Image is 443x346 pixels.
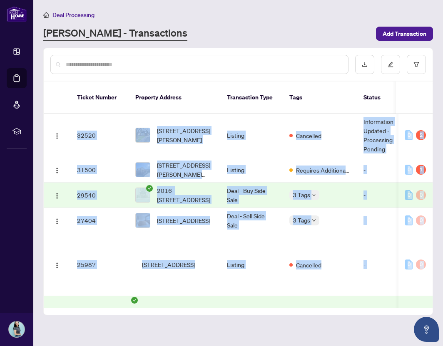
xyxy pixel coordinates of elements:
td: - [357,208,419,233]
button: Logo [50,214,64,227]
span: check-circle [131,297,138,304]
img: logo [7,6,27,22]
img: thumbnail-img [136,188,150,202]
span: edit [388,62,393,67]
th: Tags [283,82,357,114]
div: 0 [405,165,413,175]
td: Listing [220,233,283,296]
button: download [355,55,374,74]
div: 0 [405,259,413,269]
td: Information Updated - Processing Pending [357,114,419,157]
td: - [357,157,419,183]
span: Deal Processing [52,11,95,19]
img: thumbnail-img [136,213,150,227]
div: 2 [416,130,426,140]
div: 0 [416,215,426,225]
button: Logo [50,163,64,176]
td: - [357,183,419,208]
th: Ticket Number [70,82,129,114]
span: Requires Additional Docs [296,166,350,175]
td: Listing [220,114,283,157]
button: edit [381,55,400,74]
img: Logo [54,193,60,199]
td: 25987 [70,233,129,296]
td: 31500 [70,157,129,183]
td: Deal - Sell Side Sale [220,208,283,233]
span: down [312,218,316,222]
div: 0 [405,215,413,225]
th: Status [357,82,419,114]
span: 3 Tags [293,190,310,200]
span: [STREET_ADDRESS][PERSON_NAME][PERSON_NAME] [157,161,214,179]
td: 32520 [70,114,129,157]
span: [STREET_ADDRESS][PERSON_NAME] [157,126,214,144]
span: Add Transaction [383,27,426,40]
button: Add Transaction [376,27,433,41]
td: Listing [220,157,283,183]
button: Logo [50,188,64,202]
span: home [43,12,49,18]
span: 3 Tags [293,215,310,225]
span: [STREET_ADDRESS] [142,260,195,269]
img: Logo [54,133,60,139]
div: 0 [416,190,426,200]
div: 0 [405,130,413,140]
img: Logo [54,167,60,174]
th: Transaction Type [220,82,283,114]
span: filter [413,62,419,67]
img: Profile Icon [9,321,25,337]
td: 27404 [70,208,129,233]
td: Deal - Buy Side Sale [220,183,283,208]
button: filter [407,55,426,74]
span: 2016-[STREET_ADDRESS] [157,186,214,204]
span: Cancelled [296,260,321,269]
img: Logo [54,218,60,225]
div: 0 [416,259,426,269]
img: Logo [54,262,60,269]
button: Logo [50,129,64,142]
button: Open asap [414,317,439,342]
span: Cancelled [296,131,321,140]
div: 0 [405,190,413,200]
span: [STREET_ADDRESS] [157,216,210,225]
span: check-circle [146,185,153,192]
div: 1 [416,165,426,175]
td: - [357,233,419,296]
span: download [362,62,368,67]
img: thumbnail-img [136,128,150,142]
img: thumbnail-img [136,163,150,177]
th: Property Address [129,82,220,114]
a: [PERSON_NAME] - Transactions [43,26,187,41]
button: Logo [50,258,64,271]
span: down [312,193,316,197]
td: 29540 [70,183,129,208]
